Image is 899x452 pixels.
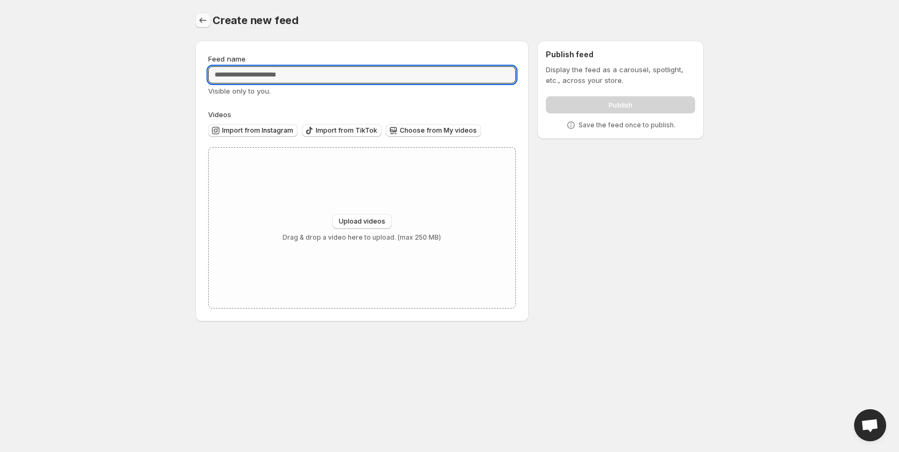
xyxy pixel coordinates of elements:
[195,13,210,28] button: Settings
[339,217,385,226] span: Upload videos
[208,87,271,95] span: Visible only to you.
[578,121,675,129] p: Save the feed once to publish.
[546,49,695,60] h2: Publish feed
[283,233,441,242] p: Drag & drop a video here to upload. (max 250 MB)
[208,110,231,119] span: Videos
[208,55,246,63] span: Feed name
[386,124,481,137] button: Choose from My videos
[316,126,377,135] span: Import from TikTok
[212,14,299,27] span: Create new feed
[546,64,695,86] p: Display the feed as a carousel, spotlight, etc., across your store.
[222,126,293,135] span: Import from Instagram
[208,124,298,137] button: Import from Instagram
[332,214,392,229] button: Upload videos
[854,409,886,441] div: Open chat
[302,124,382,137] button: Import from TikTok
[400,126,477,135] span: Choose from My videos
